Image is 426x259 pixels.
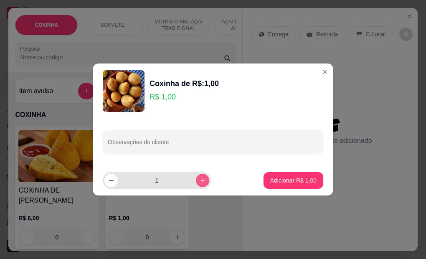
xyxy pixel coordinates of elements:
[196,174,209,187] button: increase-product-quantity
[150,91,219,103] p: R$ 1,00
[108,141,318,150] input: Observações do cliente
[104,174,118,187] button: decrease-product-quantity
[103,70,145,112] img: product-image
[318,65,332,79] button: Close
[270,176,317,185] p: Adicionar R$ 1,00
[264,172,323,189] button: Adicionar R$ 1,00
[150,78,219,89] div: Coxinha de R$:1,00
